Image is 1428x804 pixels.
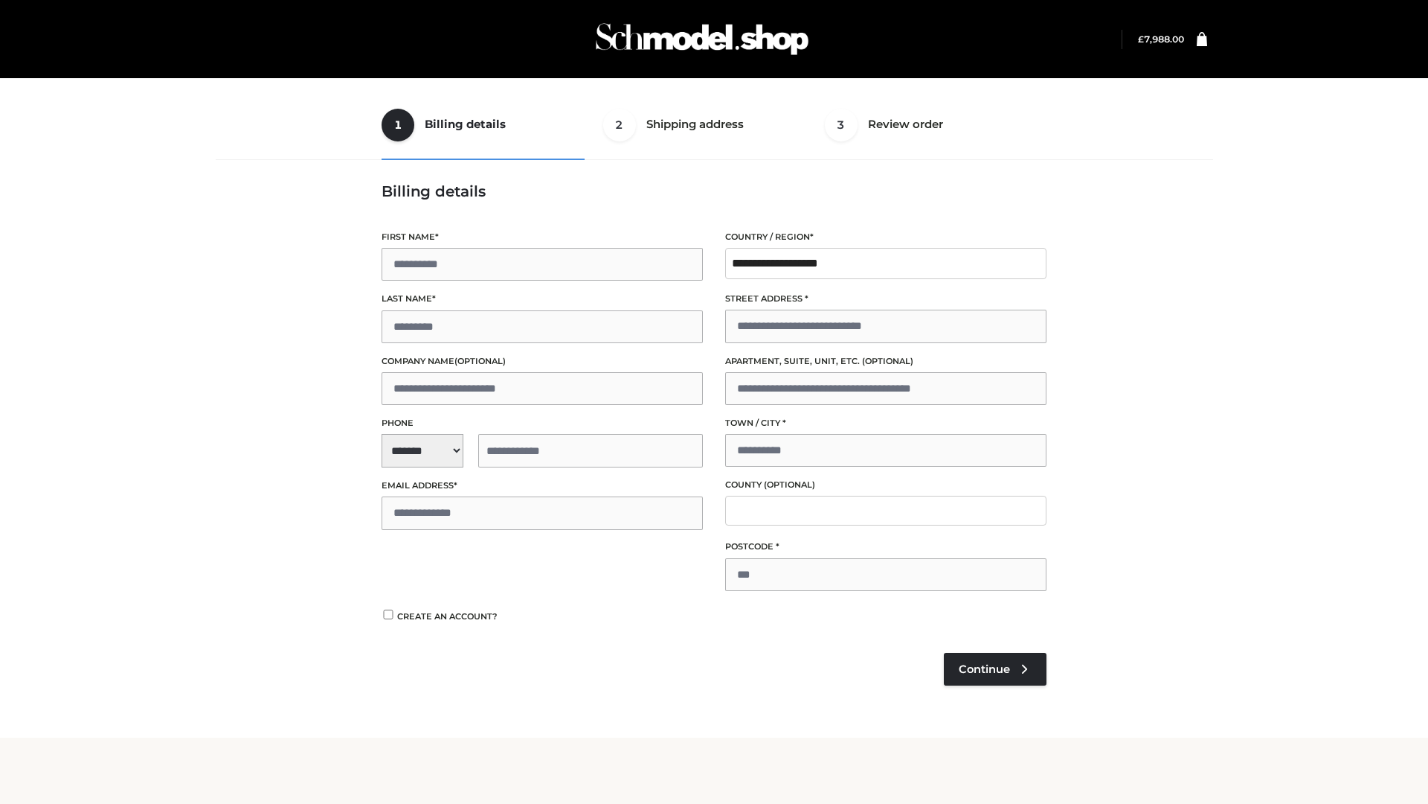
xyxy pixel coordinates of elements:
[1138,33,1184,45] a: £7,988.00
[725,354,1046,368] label: Apartment, suite, unit, etc.
[382,230,703,244] label: First name
[397,611,498,622] span: Create an account?
[862,356,913,366] span: (optional)
[725,478,1046,492] label: County
[382,182,1046,200] h3: Billing details
[1138,33,1184,45] bdi: 7,988.00
[382,354,703,368] label: Company name
[725,230,1046,244] label: Country / Region
[454,356,506,366] span: (optional)
[725,540,1046,554] label: Postcode
[382,479,703,493] label: Email address
[382,416,703,430] label: Phone
[959,663,1010,676] span: Continue
[382,610,395,619] input: Create an account?
[1138,33,1144,45] span: £
[725,292,1046,306] label: Street address
[944,653,1046,686] a: Continue
[591,10,814,68] img: Schmodel Admin 964
[382,292,703,306] label: Last name
[725,416,1046,430] label: Town / City
[764,479,815,490] span: (optional)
